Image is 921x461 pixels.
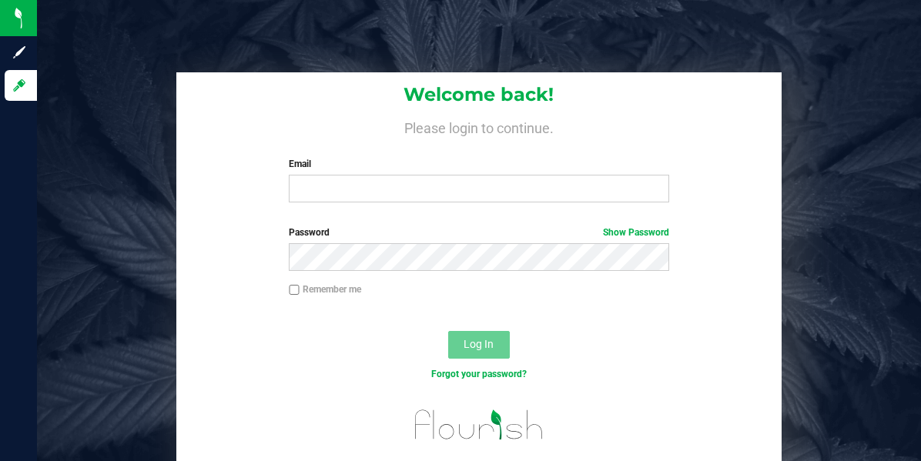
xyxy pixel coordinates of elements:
img: flourish_logo.svg [404,397,554,453]
inline-svg: Log in [12,78,27,93]
span: Log In [464,338,494,350]
a: Show Password [603,227,669,238]
span: Password [289,227,330,238]
a: Forgot your password? [431,369,527,379]
inline-svg: Sign up [12,45,27,60]
h1: Welcome back! [176,85,781,105]
button: Log In [448,331,510,359]
label: Remember me [289,282,361,296]
label: Email [289,157,669,171]
h4: Please login to continue. [176,117,781,135]
input: Remember me [289,285,300,296]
